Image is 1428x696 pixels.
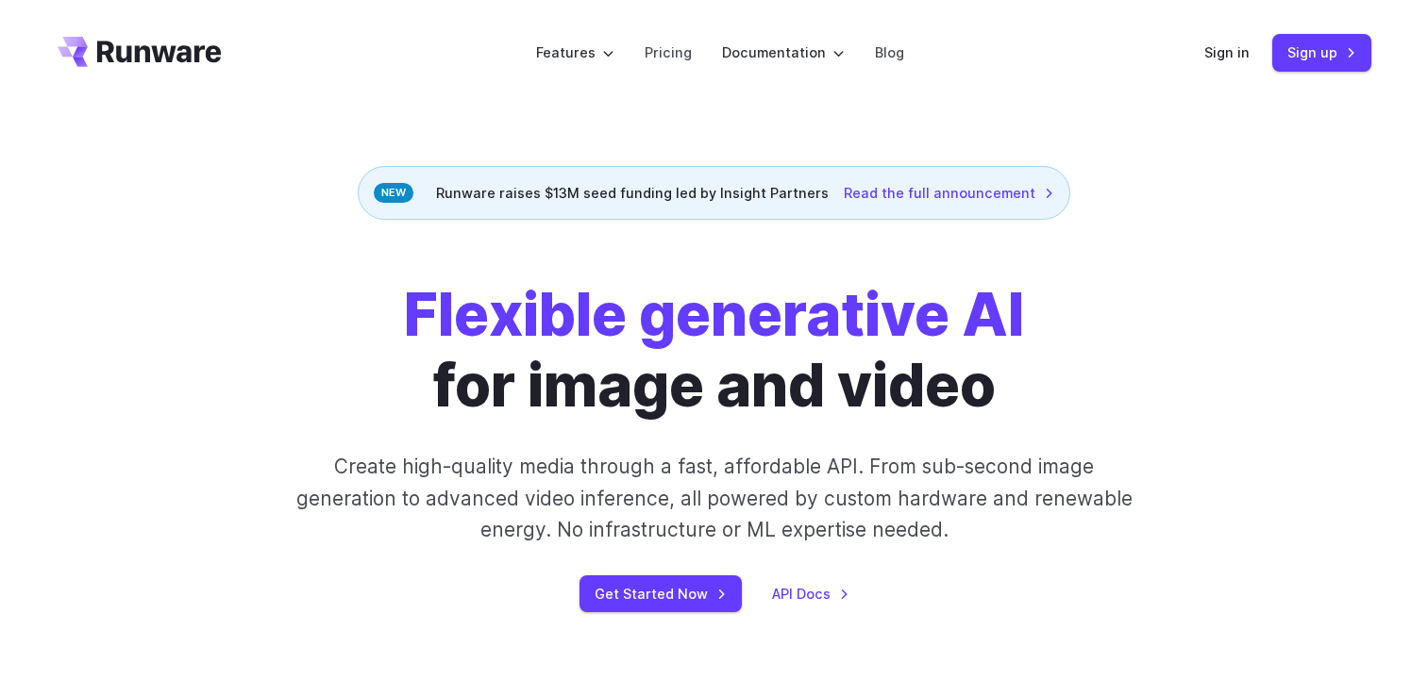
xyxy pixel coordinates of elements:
a: API Docs [772,583,849,605]
label: Documentation [722,41,845,63]
a: Sign up [1272,34,1371,71]
a: Sign in [1204,41,1250,63]
a: Read the full announcement [844,182,1054,204]
p: Create high-quality media through a fast, affordable API. From sub-second image generation to adv... [294,451,1134,545]
a: Get Started Now [580,575,742,612]
strong: Flexible generative AI [404,279,1024,350]
a: Blog [875,41,904,63]
label: Features [536,41,614,63]
a: Pricing [645,41,692,63]
a: Go to / [58,37,222,67]
h1: for image and video [404,280,1024,421]
div: Runware raises $13M seed funding led by Insight Partners [358,166,1070,220]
